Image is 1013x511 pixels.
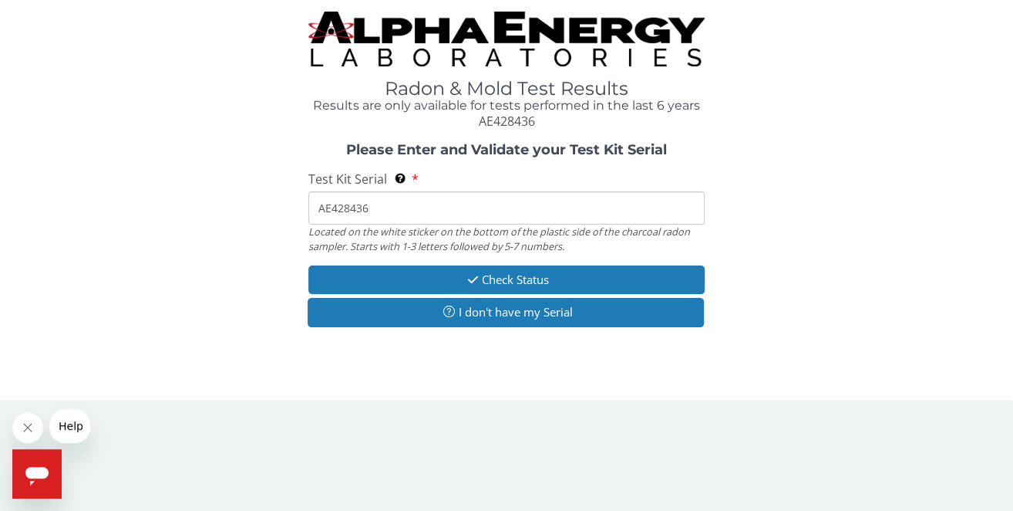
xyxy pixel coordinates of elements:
[12,412,43,443] iframe: Close message
[308,298,704,327] button: I don't have my Serial
[308,99,705,113] h4: Results are only available for tests performed in the last 6 years
[308,79,705,99] h1: Radon & Mold Test Results
[346,141,667,158] strong: Please Enter and Validate your Test Kit Serial
[308,171,387,188] span: Test Kit Serial
[478,113,534,130] span: AE428436
[308,12,705,66] img: TightCrop.jpg
[308,266,705,294] button: Check Status
[308,225,705,253] div: Located on the white sticker on the bottom of the plastic side of the charcoal radon sampler. Sta...
[49,409,90,443] iframe: Message from company
[12,449,62,499] iframe: Button to launch messaging window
